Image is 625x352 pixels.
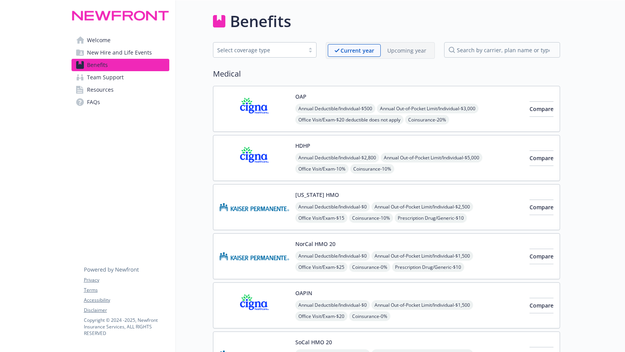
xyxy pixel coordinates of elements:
[87,71,124,84] span: Team Support
[530,253,553,260] span: Compare
[295,251,370,261] span: Annual Deductible/Individual - $0
[295,300,370,310] span: Annual Deductible/Individual - $0
[444,42,560,58] input: search by carrier, plan name or type
[530,200,553,215] button: Compare
[530,302,553,309] span: Compare
[87,96,100,108] span: FAQs
[72,71,169,84] a: Team Support
[84,287,169,294] a: Terms
[371,251,473,261] span: Annual Out-of-Pocket Limit/Individual - $1,500
[220,191,289,224] img: Kaiser Permanente Insurance Company carrier logo
[530,298,553,313] button: Compare
[295,213,347,223] span: Office Visit/Exam - $15
[87,46,152,59] span: New Hire and Life Events
[295,311,347,321] span: Office Visit/Exam - $20
[295,153,379,162] span: Annual Deductible/Individual - $2,800
[295,289,312,297] button: OAPIN
[220,289,289,322] img: CIGNA carrier logo
[84,307,169,314] a: Disclaimer
[72,96,169,108] a: FAQs
[87,34,111,46] span: Welcome
[84,277,169,284] a: Privacy
[530,203,553,211] span: Compare
[213,68,560,80] h2: Medical
[377,104,479,113] span: Annual Out-of-Pocket Limit/Individual - $3,000
[349,213,393,223] span: Coinsurance - 10%
[530,154,553,162] span: Compare
[392,262,464,272] span: Prescription Drug/Generic - $10
[349,262,390,272] span: Coinsurance - 0%
[72,34,169,46] a: Welcome
[295,142,310,150] button: HDHP
[395,213,467,223] span: Prescription Drug/Generic - $10
[220,240,289,273] img: Kaiser Permanente Insurance Company carrier logo
[295,104,375,113] span: Annual Deductible/Individual - $500
[295,338,332,346] button: SoCal HMO 20
[530,249,553,264] button: Compare
[72,46,169,59] a: New Hire and Life Events
[530,105,553,113] span: Compare
[349,311,390,321] span: Coinsurance - 0%
[295,191,339,199] button: [US_STATE] HMO
[72,59,169,71] a: Benefits
[295,115,404,125] span: Office Visit/Exam - $20 deductible does not apply
[217,46,301,54] div: Select coverage type
[230,10,291,33] h1: Benefits
[72,84,169,96] a: Resources
[387,46,426,55] p: Upcoming year
[295,92,307,101] button: OAP
[371,300,473,310] span: Annual Out-of-Pocket Limit/Individual - $1,500
[371,202,473,212] span: Annual Out-of-Pocket Limit/Individual - $2,500
[405,115,449,125] span: Coinsurance - 20%
[295,240,335,248] button: NorCal HMO 20
[84,317,169,337] p: Copyright © 2024 - 2025 , Newfront Insurance Services, ALL RIGHTS RESERVED
[295,164,349,174] span: Office Visit/Exam - 10%
[220,142,289,174] img: CIGNA carrier logo
[220,92,289,125] img: CIGNA carrier logo
[295,202,370,212] span: Annual Deductible/Individual - $0
[87,84,114,96] span: Resources
[350,164,394,174] span: Coinsurance - 10%
[341,46,374,55] p: Current year
[84,297,169,304] a: Accessibility
[87,59,108,71] span: Benefits
[530,101,553,117] button: Compare
[381,153,482,162] span: Annual Out-of-Pocket Limit/Individual - $5,000
[295,262,347,272] span: Office Visit/Exam - $25
[530,150,553,166] button: Compare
